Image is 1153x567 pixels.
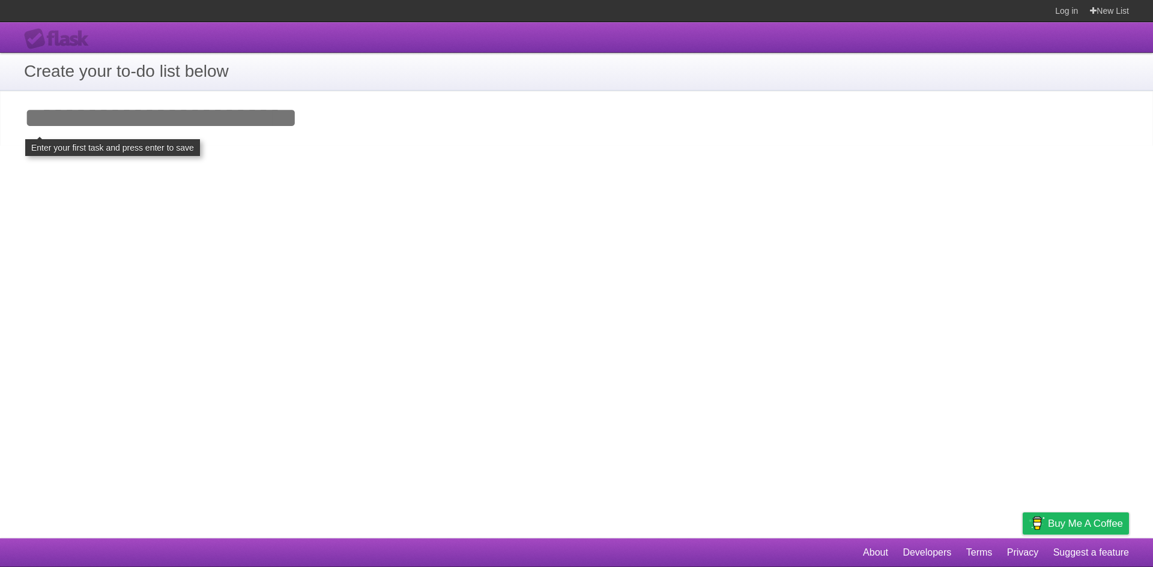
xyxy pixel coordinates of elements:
[24,28,96,50] div: Flask
[1029,513,1045,533] img: Buy me a coffee
[966,541,993,564] a: Terms
[1053,541,1129,564] a: Suggest a feature
[863,541,888,564] a: About
[1048,513,1123,534] span: Buy me a coffee
[24,59,1129,84] h1: Create your to-do list below
[1023,512,1129,535] a: Buy me a coffee
[903,541,951,564] a: Developers
[1007,541,1038,564] a: Privacy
